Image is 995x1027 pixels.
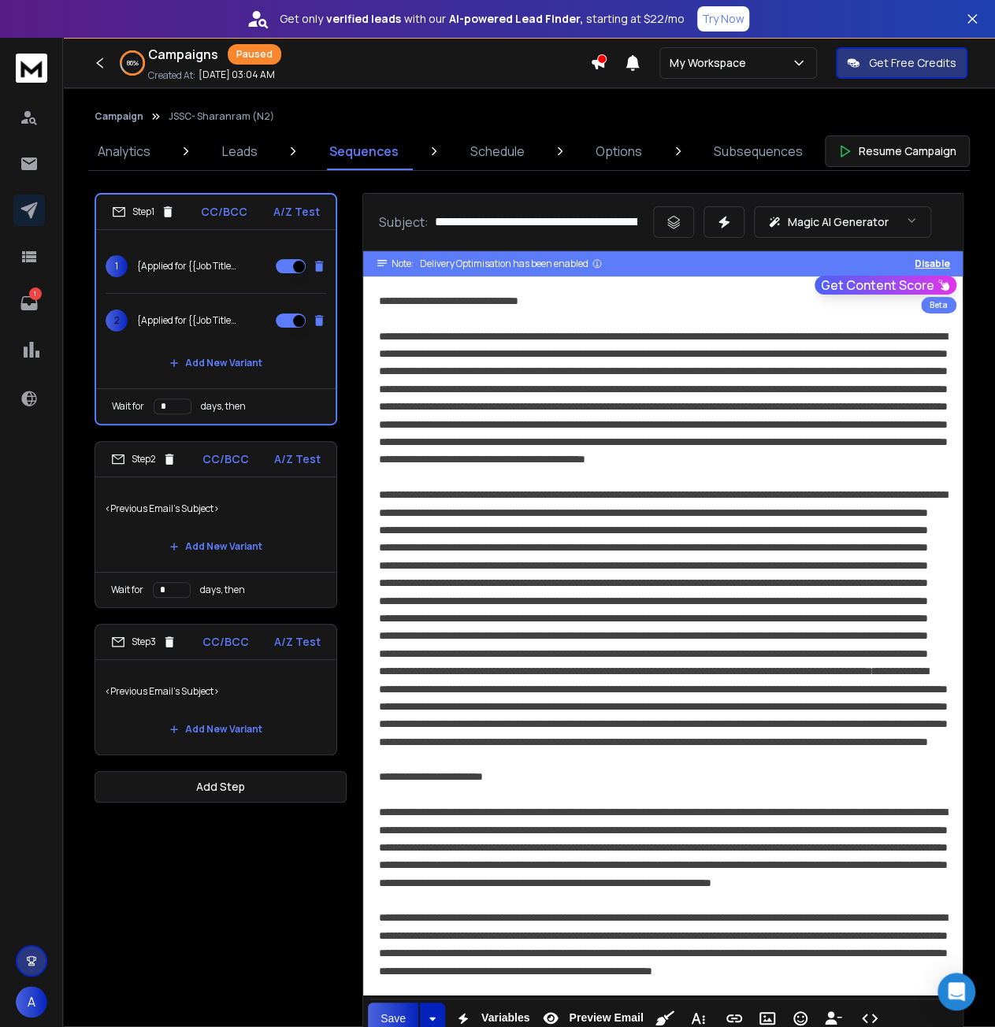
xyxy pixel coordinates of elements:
[788,214,889,230] p: Magic AI Generator
[213,132,267,170] a: Leads
[273,204,320,220] p: A/Z Test
[13,287,45,319] a: 1
[280,11,685,27] p: Get only with our starting at $22/mo
[222,142,258,161] p: Leads
[815,276,956,295] button: Get Content Score
[704,132,812,170] a: Subsequences
[566,1011,646,1025] span: Preview Email
[16,986,47,1018] button: A
[112,400,144,413] p: Wait for
[702,11,744,27] p: Try Now
[274,451,321,467] p: A/Z Test
[937,973,975,1010] div: Open Intercom Messenger
[201,204,247,220] p: CC/BCC
[478,1011,533,1025] span: Variables
[836,47,967,79] button: Get Free Credits
[586,132,652,170] a: Options
[670,55,752,71] p: My Workspace
[112,205,175,219] div: Step 1
[274,634,321,650] p: A/Z Test
[460,132,533,170] a: Schedule
[98,142,150,161] p: Analytics
[202,451,249,467] p: CC/BCC
[148,45,218,64] h1: Campaigns
[111,635,176,649] div: Step 3
[596,142,642,161] p: Options
[200,584,245,596] p: days, then
[201,400,246,413] p: days, then
[228,44,281,65] div: Paused
[825,135,970,167] button: Resume Campaign
[137,314,238,327] p: {Applied for {{Job Title}} at {{companyName|your organization}}|Application for {{Job Title}} at ...
[16,54,47,83] img: logo
[95,193,337,425] li: Step1CC/BCCA/Z Test1{Applied for {{Job Title}} at {{companyName|your organization}}|Application f...
[95,624,337,755] li: Step3CC/BCCA/Z Test<Previous Email's Subject>Add New Variant
[148,69,195,82] p: Created At:
[449,11,583,27] strong: AI-powered Lead Finder,
[106,310,128,332] span: 2
[379,213,429,232] p: Subject:
[697,6,749,32] button: Try Now
[137,260,238,273] p: {Applied for {{Job Title}} at {{companyName|your organization}}|Application for {{Job Title}} at ...
[754,206,931,238] button: Magic AI Generator
[29,287,42,300] p: 1
[714,142,803,161] p: Subsequences
[470,142,524,161] p: Schedule
[95,110,143,123] button: Campaign
[169,110,274,123] p: JSSC- Sharanram (N2)
[95,771,347,803] button: Add Step
[329,142,399,161] p: Sequences
[105,487,327,531] p: <Previous Email's Subject>
[111,584,143,596] p: Wait for
[199,69,275,81] p: [DATE] 03:04 AM
[921,297,956,313] div: Beta
[95,441,337,608] li: Step2CC/BCCA/Z Test<Previous Email's Subject>Add New VariantWait fordays, then
[157,347,275,379] button: Add New Variant
[157,714,275,745] button: Add New Variant
[157,531,275,562] button: Add New Variant
[111,452,176,466] div: Step 2
[106,255,128,277] span: 1
[105,669,327,714] p: <Previous Email's Subject>
[915,258,950,270] button: Disable
[420,258,603,270] div: Delivery Optimisation has been enabled
[202,634,249,650] p: CC/BCC
[326,11,401,27] strong: verified leads
[869,55,956,71] p: Get Free Credits
[320,132,408,170] a: Sequences
[88,132,160,170] a: Analytics
[127,58,139,68] p: 86 %
[392,258,414,270] span: Note:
